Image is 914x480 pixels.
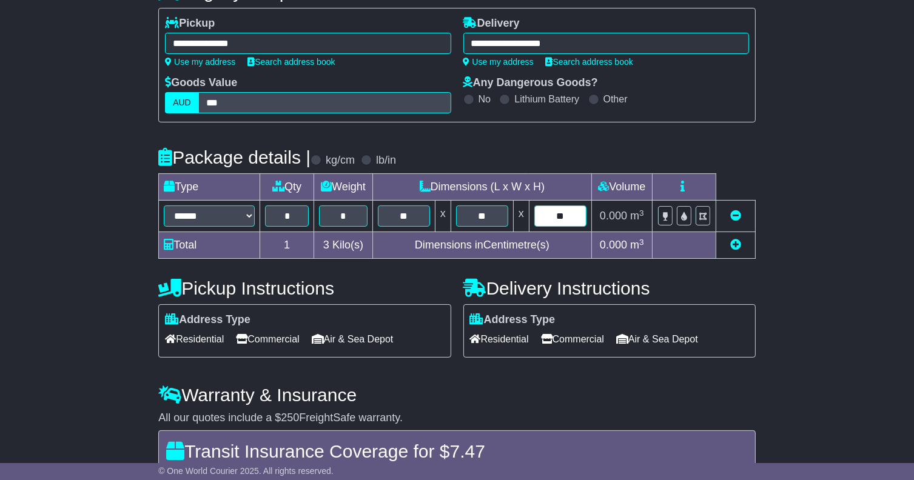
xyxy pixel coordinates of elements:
label: Goods Value [165,76,237,90]
td: Volume [591,174,652,201]
h4: Transit Insurance Coverage for $ [166,441,748,461]
span: Commercial [236,330,299,348]
span: Commercial [541,330,604,348]
span: 0.000 [600,239,627,251]
label: Any Dangerous Goods? [463,76,598,90]
td: x [513,201,529,232]
td: Kilo(s) [314,232,372,259]
td: Dimensions (L x W x H) [372,174,591,201]
span: 250 [281,412,299,424]
span: Residential [165,330,224,348]
a: Add new item [730,239,741,251]
td: Qty [260,174,314,201]
span: m [630,210,644,222]
a: Remove this item [730,210,741,222]
td: Type [159,174,260,201]
span: Air & Sea Depot [312,330,394,348]
label: AUD [165,92,199,113]
label: Delivery [463,17,520,30]
sup: 3 [639,238,644,247]
a: Search address book [546,57,633,67]
label: kg/cm [326,154,355,167]
label: No [479,93,491,105]
span: 0.000 [600,210,627,222]
a: Use my address [463,57,534,67]
h4: Pickup Instructions [158,278,451,298]
h4: Package details | [158,147,311,167]
label: Other [603,93,628,105]
div: All our quotes include a $ FreightSafe warranty. [158,412,756,425]
sup: 3 [639,208,644,218]
label: Address Type [165,313,250,327]
span: 3 [323,239,329,251]
td: x [435,201,451,232]
label: Pickup [165,17,215,30]
td: 1 [260,232,314,259]
span: m [630,239,644,251]
label: Lithium Battery [514,93,579,105]
span: Air & Sea Depot [616,330,698,348]
span: Residential [470,330,529,348]
td: Dimensions in Centimetre(s) [372,232,591,259]
label: Address Type [470,313,556,327]
a: Use my address [165,57,235,67]
span: © One World Courier 2025. All rights reserved. [158,466,334,476]
td: Total [159,232,260,259]
td: Weight [314,174,372,201]
h4: Delivery Instructions [463,278,756,298]
span: 7.47 [450,441,485,461]
a: Search address book [247,57,335,67]
label: lb/in [376,154,396,167]
h4: Warranty & Insurance [158,385,756,405]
